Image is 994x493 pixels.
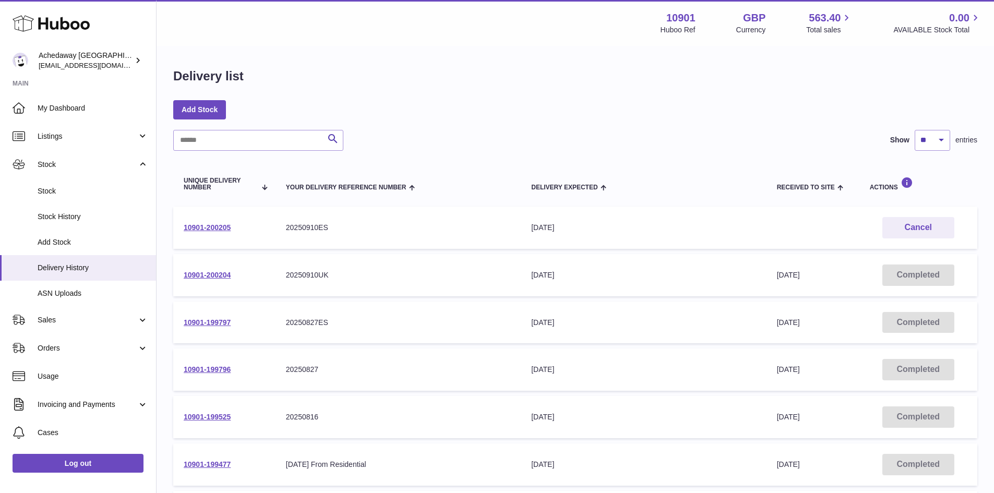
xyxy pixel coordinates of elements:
div: [DATE] From Residential [286,460,510,470]
span: My Dashboard [38,103,148,113]
a: 10901-200205 [184,223,231,232]
div: Actions [870,177,967,191]
span: Usage [38,371,148,381]
div: Huboo Ref [661,25,696,35]
span: 563.40 [809,11,841,25]
span: Add Stock [38,237,148,247]
strong: GBP [743,11,765,25]
img: admin@newpb.co.uk [13,53,28,68]
span: AVAILABLE Stock Total [893,25,981,35]
span: Cases [38,428,148,438]
a: 10901-199525 [184,413,231,421]
div: Achedaway [GEOGRAPHIC_DATA] [39,51,133,70]
span: [DATE] [777,318,800,327]
span: [DATE] [777,365,800,374]
span: 0.00 [949,11,969,25]
span: Delivery History [38,263,148,273]
div: 20250827ES [286,318,510,328]
span: [EMAIL_ADDRESS][DOMAIN_NAME] [39,61,153,69]
a: 563.40 Total sales [806,11,853,35]
h1: Delivery list [173,68,244,85]
span: Listings [38,131,137,141]
a: 10901-199797 [184,318,231,327]
div: 20250827 [286,365,510,375]
button: Cancel [882,217,954,238]
a: 10901-199477 [184,460,231,468]
div: 20250816 [286,412,510,422]
a: Add Stock [173,100,226,119]
div: 20250910ES [286,223,510,233]
a: 0.00 AVAILABLE Stock Total [893,11,981,35]
div: [DATE] [531,223,756,233]
span: Sales [38,315,137,325]
span: Total sales [806,25,853,35]
div: [DATE] [531,412,756,422]
span: Delivery Expected [531,184,597,191]
div: 20250910UK [286,270,510,280]
span: Your Delivery Reference Number [286,184,406,191]
div: [DATE] [531,460,756,470]
span: [DATE] [777,413,800,421]
div: [DATE] [531,318,756,328]
div: [DATE] [531,365,756,375]
strong: 10901 [666,11,696,25]
span: [DATE] [777,460,800,468]
div: Currency [736,25,766,35]
a: 10901-199796 [184,365,231,374]
span: entries [955,135,977,145]
span: Stock [38,186,148,196]
span: Invoicing and Payments [38,400,137,410]
span: Unique Delivery Number [184,177,256,191]
span: Stock [38,160,137,170]
div: [DATE] [531,270,756,280]
span: [DATE] [777,271,800,279]
span: Orders [38,343,137,353]
a: Log out [13,454,143,473]
label: Show [890,135,909,145]
span: Stock History [38,212,148,222]
span: ASN Uploads [38,288,148,298]
span: Received to Site [777,184,835,191]
a: 10901-200204 [184,271,231,279]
